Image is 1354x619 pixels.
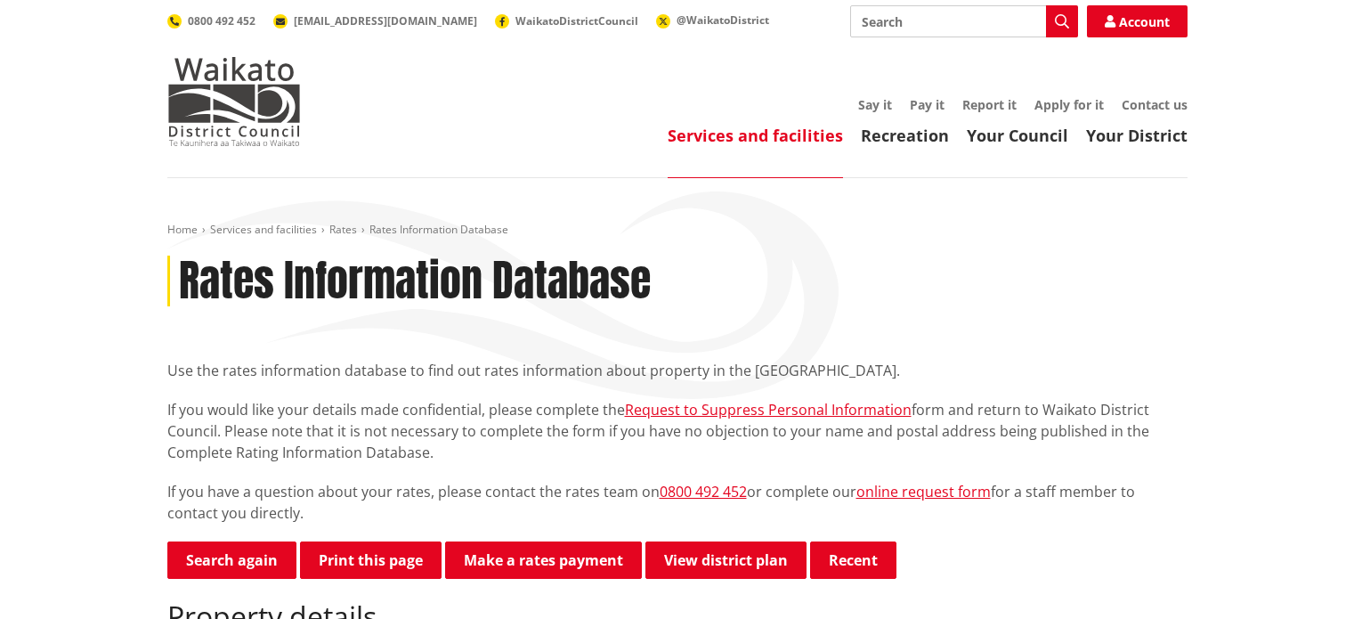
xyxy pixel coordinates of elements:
a: Services and facilities [210,222,317,237]
a: [EMAIL_ADDRESS][DOMAIN_NAME] [273,13,477,29]
p: If you have a question about your rates, please contact the rates team on or complete our for a s... [167,481,1188,524]
span: WaikatoDistrictCouncil [515,13,638,29]
a: Say it [858,96,892,113]
a: Make a rates payment [445,542,642,579]
h1: Rates Information Database [179,256,651,307]
a: Rates [329,222,357,237]
a: @WaikatoDistrict [656,12,769,28]
a: Your District [1086,125,1188,146]
a: 0800 492 452 [660,482,747,501]
span: [EMAIL_ADDRESS][DOMAIN_NAME] [294,13,477,29]
a: Services and facilities [668,125,843,146]
a: Account [1087,5,1188,37]
a: Request to Suppress Personal Information [625,400,912,419]
input: Search input [850,5,1078,37]
a: Pay it [910,96,945,113]
a: Report it [962,96,1017,113]
span: 0800 492 452 [188,13,255,29]
a: online request form [856,482,991,501]
a: Recreation [861,125,949,146]
button: Print this page [300,542,442,579]
nav: breadcrumb [167,223,1188,238]
a: Your Council [967,125,1068,146]
span: Rates Information Database [369,222,508,237]
span: @WaikatoDistrict [677,12,769,28]
a: Contact us [1122,96,1188,113]
a: 0800 492 452 [167,13,255,29]
a: Search again [167,542,296,579]
a: Apply for it [1034,96,1104,113]
p: If you would like your details made confidential, please complete the form and return to Waikato ... [167,399,1188,463]
a: View district plan [645,542,807,579]
button: Recent [810,542,896,579]
a: Home [167,222,198,237]
p: Use the rates information database to find out rates information about property in the [GEOGRAPHI... [167,360,1188,381]
img: Waikato District Council - Te Kaunihera aa Takiwaa o Waikato [167,57,301,146]
a: WaikatoDistrictCouncil [495,13,638,29]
